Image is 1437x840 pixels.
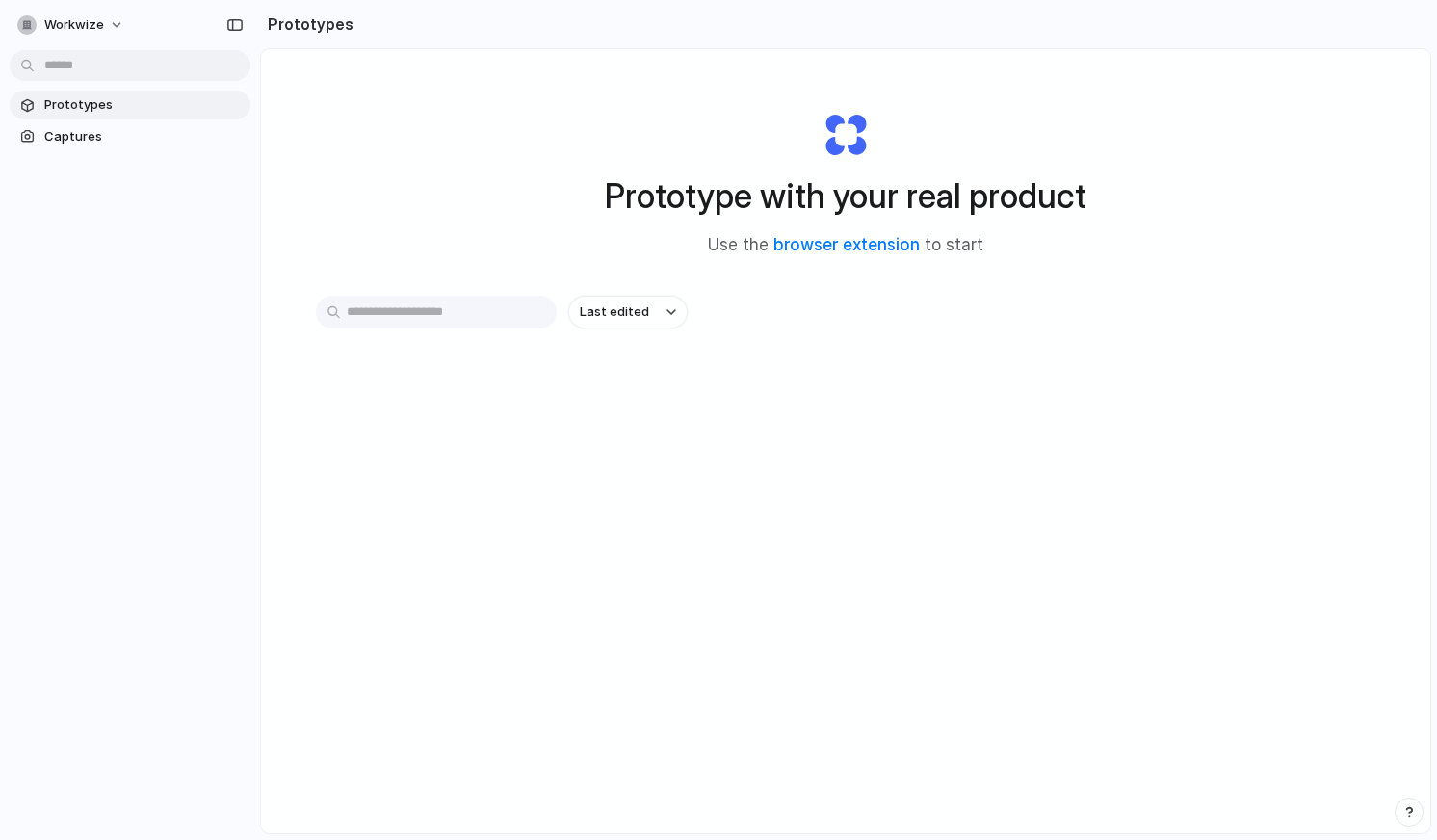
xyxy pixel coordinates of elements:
[10,122,250,151] a: Captures
[773,235,920,254] a: browser extension
[580,302,649,322] span: Last edited
[260,13,353,36] h2: Prototypes
[708,233,983,258] span: Use the to start
[44,95,243,115] span: Prototypes
[568,296,688,328] button: Last edited
[44,15,104,35] span: Workwize
[10,91,250,119] a: Prototypes
[605,171,1086,222] h1: Prototype with your real product
[10,10,134,40] button: Workwize
[44,127,243,146] span: Captures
